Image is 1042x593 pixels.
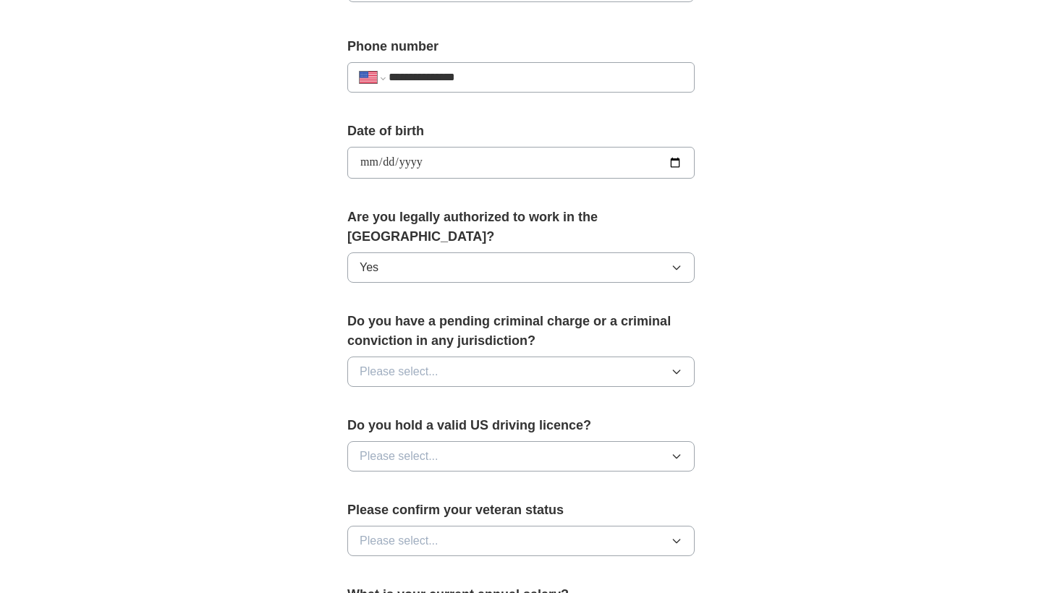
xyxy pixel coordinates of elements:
[347,500,695,520] label: Please confirm your veteran status
[347,441,695,472] button: Please select...
[360,448,439,465] span: Please select...
[347,252,695,283] button: Yes
[347,416,695,435] label: Do you hold a valid US driving licence?
[347,357,695,387] button: Please select...
[347,526,695,556] button: Please select...
[347,312,695,351] label: Do you have a pending criminal charge or a criminal conviction in any jurisdiction?
[347,208,695,247] label: Are you legally authorized to work in the [GEOGRAPHIC_DATA]?
[360,363,439,380] span: Please select...
[360,532,439,550] span: Please select...
[347,121,695,141] label: Date of birth
[360,259,378,276] span: Yes
[347,37,695,56] label: Phone number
